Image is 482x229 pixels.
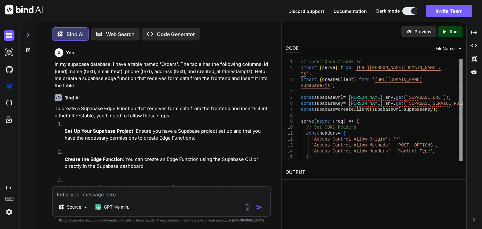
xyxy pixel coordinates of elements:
span: [URL][PERSON_NAME][DOMAIN_NAME]. [356,65,441,70]
span: ' [330,83,333,88]
div: 1 [286,59,293,65]
p: Bind can provide inaccurate information, including about people. Always double-check its answers.... [52,218,271,223]
p: In my supabase database, i have a table named 'Orders'. The table has the following columns: id (... [55,61,270,89]
span: ) [343,119,346,124]
span: import [301,65,317,70]
span: const [301,101,314,106]
span: env [385,101,393,106]
div: 3 [286,77,293,83]
div: CODE [286,45,299,52]
span: , [401,137,404,142]
span: ; [436,107,438,112]
span: . [383,101,385,106]
div: 4 [286,89,293,95]
span: = [338,131,340,136]
span: serve [301,119,314,124]
img: darkChat [4,30,14,41]
strong: Write the Function Code [65,184,120,190]
span: = [343,101,346,106]
span: . [393,101,396,106]
span: [URL][DOMAIN_NAME] [375,77,422,82]
span: { [356,119,359,124]
img: Bind AI [5,5,43,14]
img: attachment [244,204,251,211]
p: Bind AI [67,30,83,38]
h6: You [66,50,74,56]
div: 7 [286,107,293,113]
span: 'Access-Control-Allow-Methods' [312,143,391,148]
button: Documentation [334,8,367,14]
div: 5 [286,95,293,101]
span: 'SUPABASE_URL' [406,95,443,100]
span: } [354,77,356,82]
span: ; [333,83,335,88]
span: const [301,95,314,100]
div: 11 [286,130,293,136]
p: Run [450,29,458,35]
span: , [436,143,438,148]
span: env [385,95,393,100]
div: 13 [286,142,293,148]
span: FileName [436,45,455,52]
span: } [335,65,338,70]
span: get [396,95,404,100]
p: : Ensure you have a Supabase project set up and that you have the necessary permissions to create... [65,128,270,142]
span: 'Access-Control-Allow-Origin' [312,137,388,142]
span: ( [370,107,372,112]
div: 2 [286,65,293,71]
span: ' [372,77,375,82]
p: GPT-4o min.. [104,204,131,210]
p: Code Generator [157,30,195,38]
span: 'Access-Control-Allow-Headers' [312,149,391,154]
span: supabase [314,107,335,112]
strong: Set Up Your Supabase Project [65,128,133,134]
span: 'SUPABASE_SERVICE_ROLE_KEY' [406,101,478,106]
span: supabase-js [301,83,330,88]
span: !; [446,95,451,100]
span: { [343,131,346,136]
span: : [391,143,393,148]
span: . [383,95,385,100]
span: from [340,65,351,70]
div: 6 [286,101,293,107]
span: [PERSON_NAME] [348,95,383,100]
span: supabaseUrl [314,95,343,100]
div: 15 [286,154,293,160]
span: req [335,119,343,124]
p: : Below is an example of how to write the Edge Function in JavaScript (Node.js) to handle the inc... [65,184,270,198]
span: } [306,155,309,160]
p: Source [67,204,81,210]
span: 'Content-Type' [396,149,433,154]
h2: OUTPUT [282,165,466,180]
span: [PERSON_NAME] [348,101,383,106]
div: 8 [286,113,293,119]
span: = [343,95,346,100]
span: // insertOrder/index.ts [301,59,361,64]
span: serve [322,65,335,70]
button: Invite Team [426,5,472,17]
span: : [391,149,393,154]
span: => [348,119,354,124]
div: 16 [286,160,293,166]
span: const [301,107,314,112]
span: ( [404,95,406,100]
span: Dark mode [376,8,400,14]
span: from [359,77,370,82]
span: , [401,107,404,112]
span: ' [306,71,309,76]
span: createClient [322,77,354,82]
img: cloudideIcon [4,98,14,109]
img: premium [4,81,14,92]
span: . [393,95,396,100]
span: supabaseKey [314,101,343,106]
div: 9 [286,119,293,125]
span: = [335,107,338,112]
span: ) [443,95,446,100]
img: GPT-4o mini [95,204,101,210]
div: 14 [286,148,293,154]
div: 12 [286,136,293,142]
span: ( [333,119,335,124]
div: 10 [286,125,293,130]
button: Discord Support [288,8,324,14]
